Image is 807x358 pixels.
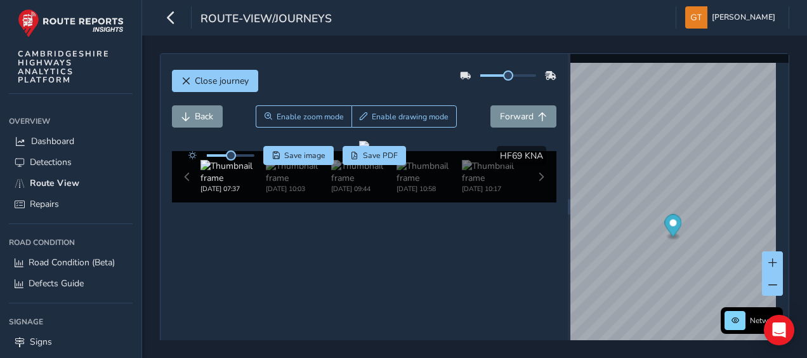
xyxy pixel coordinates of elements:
[277,112,344,122] span: Enable zoom mode
[195,75,249,87] span: Close journey
[195,110,213,123] span: Back
[172,70,258,92] button: Close journey
[9,273,133,294] a: Defects Guide
[30,177,79,189] span: Route View
[363,150,398,161] span: Save PDF
[664,215,681,241] div: Map marker
[490,105,556,128] button: Forward
[685,6,707,29] img: diamond-layout
[331,184,397,194] div: [DATE] 09:44
[31,135,74,147] span: Dashboard
[30,336,52,348] span: Signs
[9,152,133,173] a: Detections
[29,277,84,289] span: Defects Guide
[712,6,775,29] span: [PERSON_NAME]
[9,194,133,215] a: Repairs
[30,198,59,210] span: Repairs
[200,160,266,184] img: Thumbnail frame
[266,184,331,194] div: [DATE] 10:03
[29,256,115,268] span: Road Condition (Beta)
[263,146,334,165] button: Save
[331,160,397,184] img: Thumbnail frame
[30,156,72,168] span: Detections
[750,315,779,326] span: Network
[200,184,266,194] div: [DATE] 07:37
[462,184,527,194] div: [DATE] 10:17
[256,105,351,128] button: Zoom
[9,252,133,273] a: Road Condition (Beta)
[9,131,133,152] a: Dashboard
[372,112,449,122] span: Enable drawing mode
[500,110,534,123] span: Forward
[284,150,325,161] span: Save image
[9,312,133,331] div: Signage
[351,105,457,128] button: Draw
[764,315,794,345] div: Open Intercom Messenger
[172,105,223,128] button: Back
[397,184,462,194] div: [DATE] 10:58
[500,150,543,162] span: HF69 KNA
[462,160,527,184] img: Thumbnail frame
[397,160,462,184] img: Thumbnail frame
[9,233,133,252] div: Road Condition
[685,6,780,29] button: [PERSON_NAME]
[266,160,331,184] img: Thumbnail frame
[9,173,133,194] a: Route View
[9,331,133,352] a: Signs
[18,9,124,37] img: rr logo
[9,112,133,131] div: Overview
[200,11,332,29] span: route-view/journeys
[343,146,407,165] button: PDF
[18,50,110,84] span: CAMBRIDGESHIRE HIGHWAYS ANALYTICS PLATFORM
